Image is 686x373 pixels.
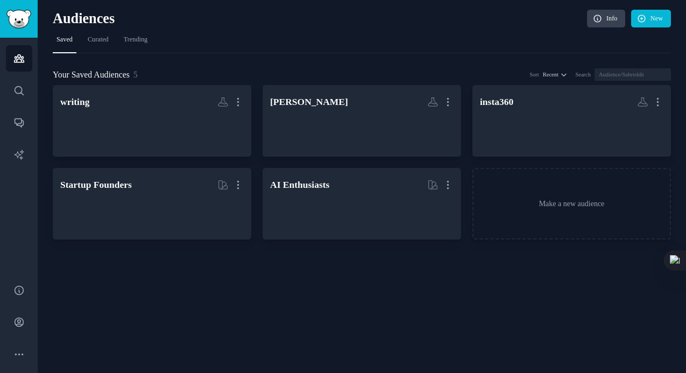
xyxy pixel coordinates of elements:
span: Your Saved Audiences [53,68,130,82]
button: Recent [543,71,568,79]
span: Curated [88,35,109,45]
span: Trending [124,35,147,45]
a: insta360 [472,85,671,157]
div: writing [60,95,89,109]
span: Recent [543,71,558,79]
div: Search [575,71,591,79]
a: Trending [120,31,151,53]
div: [PERSON_NAME] [270,95,348,109]
span: 5 [133,70,138,79]
h2: Audiences [53,10,587,27]
a: [PERSON_NAME] [263,85,461,157]
img: GummySearch logo [6,10,31,29]
a: Startup Founders [53,168,251,240]
span: Saved [56,35,73,45]
a: New [631,10,671,28]
a: Curated [84,31,112,53]
div: Startup Founders [60,178,132,192]
a: writing [53,85,251,157]
a: AI Enthusiasts [263,168,461,240]
a: Make a new audience [472,168,671,240]
div: insta360 [480,95,513,109]
div: AI Enthusiasts [270,178,329,192]
div: Sort [529,71,539,79]
a: Saved [53,31,76,53]
input: Audience/Subreddit [595,68,671,81]
a: Info [587,10,625,28]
